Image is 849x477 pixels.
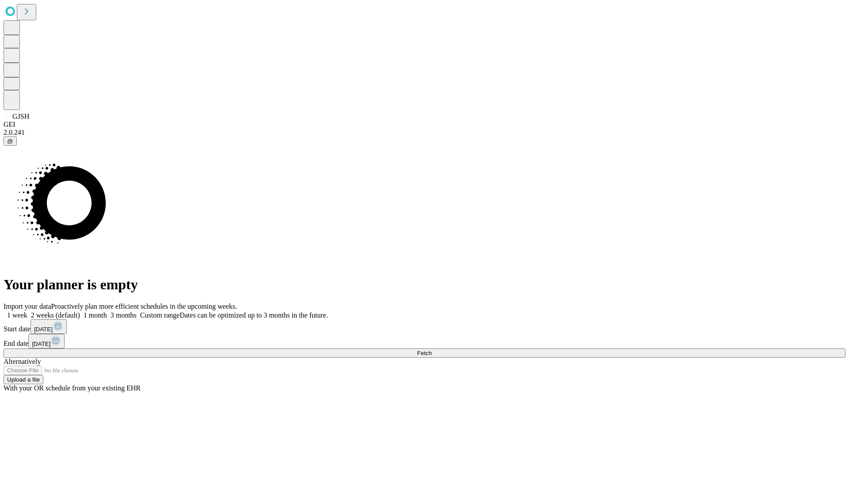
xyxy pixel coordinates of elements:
div: End date [4,334,845,348]
span: Dates can be optimized up to 3 months in the future. [180,311,328,319]
button: Fetch [4,348,845,358]
span: 3 months [111,311,137,319]
button: [DATE] [31,319,67,334]
button: Upload a file [4,375,43,384]
span: Import your data [4,303,51,310]
span: @ [7,138,13,144]
span: Custom range [140,311,180,319]
span: 1 month [84,311,107,319]
button: [DATE] [28,334,65,348]
span: 2 weeks (default) [31,311,80,319]
button: @ [4,136,17,146]
span: Fetch [417,350,432,356]
span: GJSH [12,113,29,120]
span: Proactively plan more efficient schedules in the upcoming weeks. [51,303,237,310]
span: Alternatively [4,358,41,365]
span: 1 week [7,311,27,319]
div: Start date [4,319,845,334]
span: [DATE] [32,341,50,347]
h1: Your planner is empty [4,276,845,293]
div: GEI [4,121,845,129]
span: With your OR schedule from your existing EHR [4,384,141,392]
span: [DATE] [34,326,53,333]
div: 2.0.241 [4,129,845,136]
